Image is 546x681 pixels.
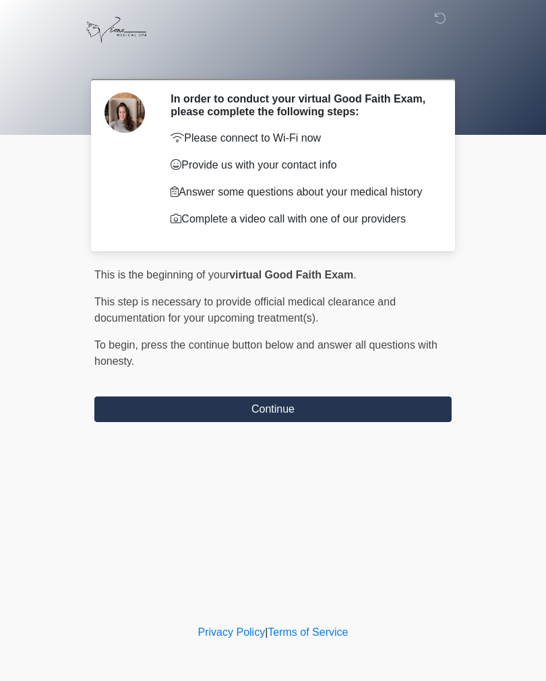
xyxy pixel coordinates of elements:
[94,339,141,351] span: To begin,
[94,396,452,422] button: Continue
[81,10,152,50] img: Viona Medical Spa Logo
[198,626,266,638] a: Privacy Policy
[94,339,437,367] span: press the continue button below and answer all questions with honesty.
[353,269,356,280] span: .
[171,211,431,227] p: Complete a video call with one of our providers
[104,92,145,133] img: Agent Avatar
[229,269,353,280] strong: virtual Good Faith Exam
[84,49,462,73] h1: ‎ ‎
[265,626,268,638] a: |
[171,92,431,118] h2: In order to conduct your virtual Good Faith Exam, please complete the following steps:
[171,184,431,200] p: Answer some questions about your medical history
[94,296,396,324] span: This step is necessary to provide official medical clearance and documentation for your upcoming ...
[94,269,229,280] span: This is the beginning of your
[171,157,431,173] p: Provide us with your contact info
[268,626,348,638] a: Terms of Service
[171,130,431,146] p: Please connect to Wi-Fi now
